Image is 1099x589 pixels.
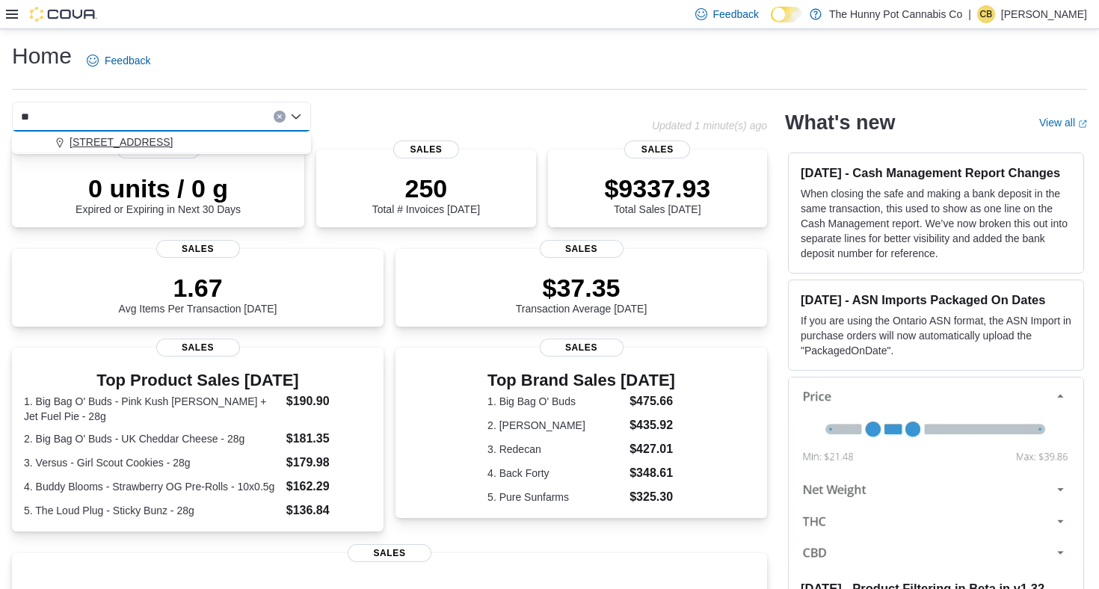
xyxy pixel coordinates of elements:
[801,292,1071,307] h3: [DATE] - ASN Imports Packaged On Dates
[801,186,1071,261] p: When closing the safe and making a bank deposit in the same transaction, this used to show as one...
[771,7,802,22] input: Dark Mode
[487,490,624,505] dt: 5. Pure Sunfarms
[119,273,277,303] p: 1.67
[12,41,72,71] h1: Home
[771,22,772,23] span: Dark Mode
[24,394,280,424] dt: 1. Big Bag O' Buds - Pink Kush [PERSON_NAME] + Jet Fuel Pie - 28g
[968,5,971,23] p: |
[274,111,286,123] button: Clear input
[487,371,675,389] h3: Top Brand Sales [DATE]
[516,273,647,315] div: Transaction Average [DATE]
[629,440,675,458] dd: $427.01
[393,141,459,158] span: Sales
[801,313,1071,358] p: If you are using the Ontario ASN format, the ASN Import in purchase orders will now automatically...
[487,442,624,457] dt: 3. Redecan
[24,503,280,518] dt: 5. The Loud Plug - Sticky Bunz - 28g
[801,165,1071,180] h3: [DATE] - Cash Management Report Changes
[348,544,431,562] span: Sales
[24,455,280,470] dt: 3. Versus - Girl Scout Cookies - 28g
[629,464,675,482] dd: $348.61
[624,141,690,158] span: Sales
[629,488,675,506] dd: $325.30
[105,53,150,68] span: Feedback
[629,392,675,410] dd: $475.66
[372,173,480,215] div: Total # Invoices [DATE]
[286,502,372,519] dd: $136.84
[24,371,372,389] h3: Top Product Sales [DATE]
[156,339,240,357] span: Sales
[980,5,993,23] span: CB
[81,46,156,75] a: Feedback
[286,478,372,496] dd: $162.29
[286,454,372,472] dd: $179.98
[119,273,277,315] div: Avg Items Per Transaction [DATE]
[785,111,895,135] h2: What's new
[487,394,624,409] dt: 1. Big Bag O' Buds
[1001,5,1087,23] p: [PERSON_NAME]
[604,173,710,203] p: $9337.93
[24,479,280,494] dt: 4. Buddy Blooms - Strawberry OG Pre-Rolls - 10x0.5g
[76,173,241,203] p: 0 units / 0 g
[1039,117,1087,129] a: View allExternal link
[540,339,624,357] span: Sales
[487,466,624,481] dt: 4. Back Forty
[977,5,995,23] div: Christina Brown
[829,5,962,23] p: The Hunny Pot Cannabis Co
[487,418,624,433] dt: 2. [PERSON_NAME]
[76,173,241,215] div: Expired or Expiring in Next 30 Days
[652,120,767,132] p: Updated 1 minute(s) ago
[12,132,311,153] div: Choose from the following options
[713,7,759,22] span: Feedback
[156,240,240,258] span: Sales
[516,273,647,303] p: $37.35
[290,111,302,123] button: Close list of options
[286,430,372,448] dd: $181.35
[1078,120,1087,129] svg: External link
[30,7,97,22] img: Cova
[70,135,173,149] span: [STREET_ADDRESS]
[540,240,624,258] span: Sales
[286,392,372,410] dd: $190.90
[24,431,280,446] dt: 2. Big Bag O' Buds - UK Cheddar Cheese - 28g
[372,173,480,203] p: 250
[629,416,675,434] dd: $435.92
[604,173,710,215] div: Total Sales [DATE]
[12,132,311,153] button: [STREET_ADDRESS]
